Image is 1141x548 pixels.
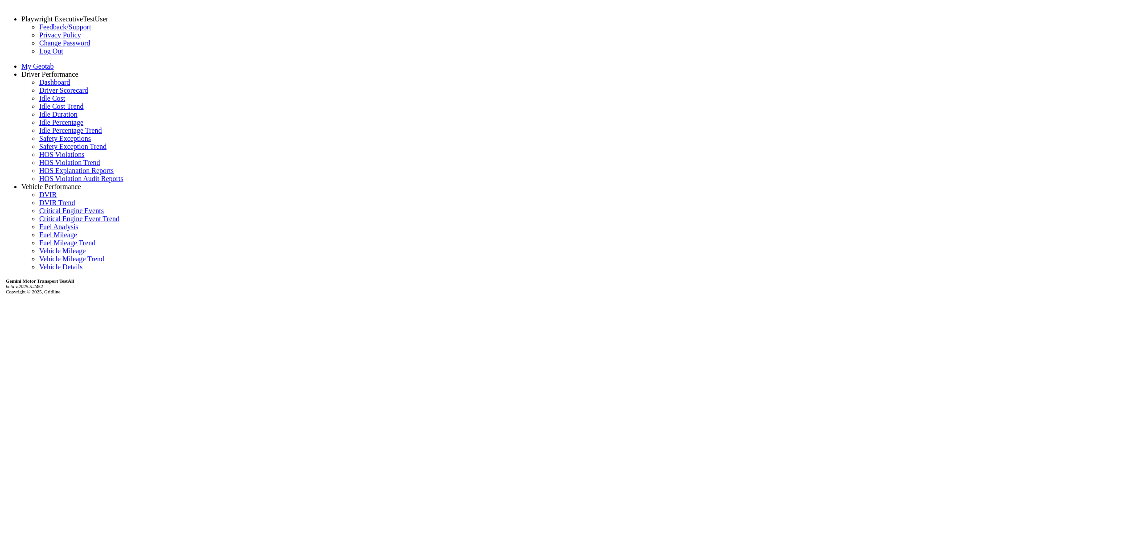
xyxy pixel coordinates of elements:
[6,284,43,289] i: beta v.2025.5.2452
[39,167,114,174] a: HOS Explanation Reports
[21,15,108,23] a: Playwright ExecutiveTestUser
[39,47,63,55] a: Log Out
[39,87,88,94] a: Driver Scorecard
[6,278,1137,294] div: Copyright © 2025, Gridline
[6,278,74,284] b: Gemini Motor Transport TestAll
[39,143,107,150] a: Safety Exception Trend
[39,119,83,126] a: Idle Percentage
[39,159,100,166] a: HOS Violation Trend
[39,175,123,182] a: HOS Violation Audit Reports
[39,263,82,271] a: Vehicle Details
[39,191,57,198] a: DVIR
[39,23,91,31] a: Feedback/Support
[39,151,84,158] a: HOS Violations
[39,127,102,134] a: Idle Percentage Trend
[21,62,53,70] a: My Geotab
[39,215,119,222] a: Critical Engine Event Trend
[39,135,91,142] a: Safety Exceptions
[39,199,75,206] a: DVIR Trend
[39,223,78,231] a: Fuel Analysis
[39,247,86,255] a: Vehicle Mileage
[39,31,81,39] a: Privacy Policy
[21,183,81,190] a: Vehicle Performance
[39,39,90,47] a: Change Password
[39,207,104,214] a: Critical Engine Events
[39,255,104,263] a: Vehicle Mileage Trend
[21,70,78,78] a: Driver Performance
[39,103,84,110] a: Idle Cost Trend
[39,78,70,86] a: Dashboard
[39,239,95,247] a: Fuel Mileage Trend
[39,231,77,239] a: Fuel Mileage
[39,95,65,102] a: Idle Cost
[39,111,78,118] a: Idle Duration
